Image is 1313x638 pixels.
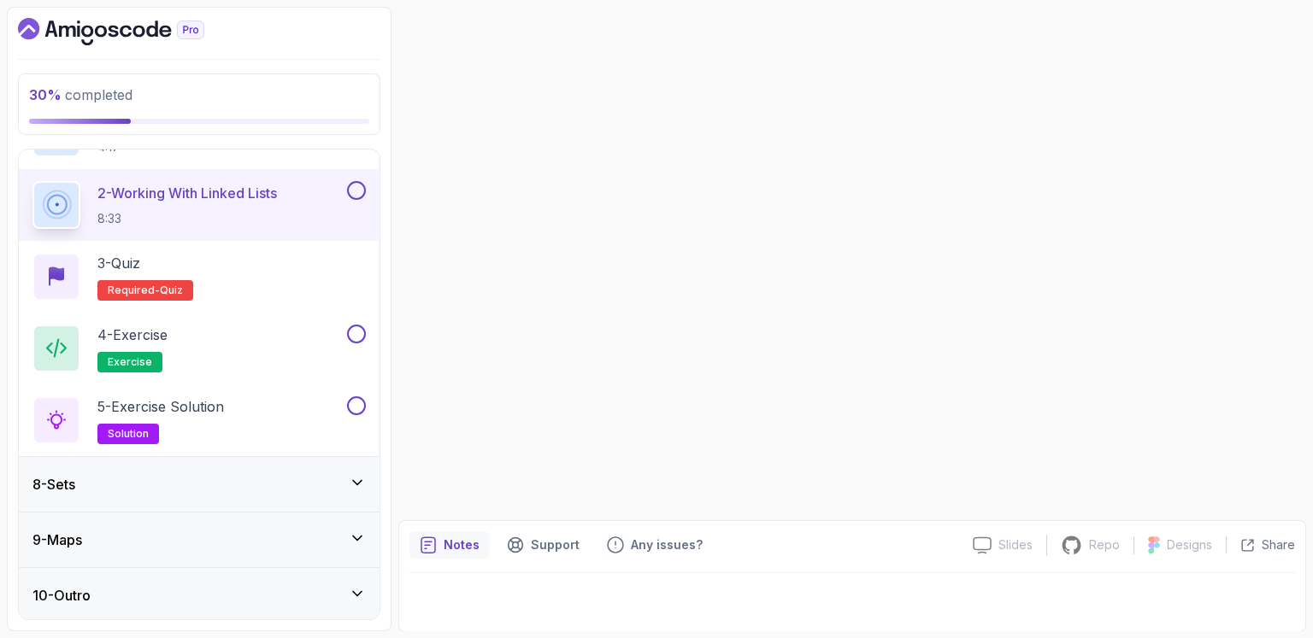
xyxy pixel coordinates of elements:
[32,585,91,606] h3: 10 - Outro
[97,183,277,203] p: 2 - Working With Linked Lists
[108,355,152,369] span: exercise
[32,396,366,444] button: 5-Exercise Solutionsolution
[1167,536,1212,553] p: Designs
[32,325,366,372] button: 4-Exerciseexercise
[19,512,380,567] button: 9-Maps
[32,530,82,550] h3: 9 - Maps
[497,531,590,559] button: Support button
[32,181,366,229] button: 2-Working With Linked Lists8:33
[531,536,580,553] p: Support
[18,18,244,45] a: Dashboard
[19,568,380,623] button: 10-Outro
[19,457,380,512] button: 8-Sets
[29,86,132,103] span: completed
[1226,536,1295,553] button: Share
[998,536,1033,553] p: Slides
[97,210,277,227] p: 8:33
[444,536,480,553] p: Notes
[97,253,140,273] p: 3 - Quiz
[32,253,366,301] button: 3-QuizRequired-quiz
[1089,536,1120,553] p: Repo
[29,86,62,103] span: 30 %
[108,284,160,297] span: Required-
[32,474,75,495] h3: 8 - Sets
[631,536,703,553] p: Any issues?
[108,427,149,441] span: solution
[160,284,183,297] span: quiz
[97,396,224,417] p: 5 - Exercise Solution
[97,325,168,345] p: 4 - Exercise
[409,531,490,559] button: notes button
[597,531,713,559] button: Feedback button
[1262,536,1295,553] p: Share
